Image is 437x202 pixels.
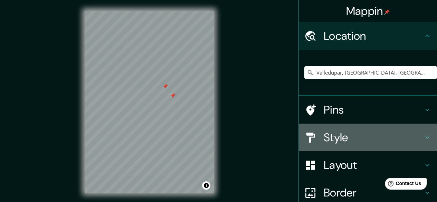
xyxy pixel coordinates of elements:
[384,9,390,15] img: pin-icon.png
[324,29,423,43] h4: Location
[304,66,437,79] input: Pick your city or area
[299,151,437,179] div: Layout
[202,181,210,190] button: Toggle attribution
[376,175,429,194] iframe: Help widget launcher
[324,186,423,200] h4: Border
[299,124,437,151] div: Style
[85,11,214,193] canvas: Map
[299,96,437,124] div: Pins
[324,103,423,117] h4: Pins
[346,4,390,18] h4: Mappin
[324,158,423,172] h4: Layout
[299,22,437,50] div: Location
[324,131,423,144] h4: Style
